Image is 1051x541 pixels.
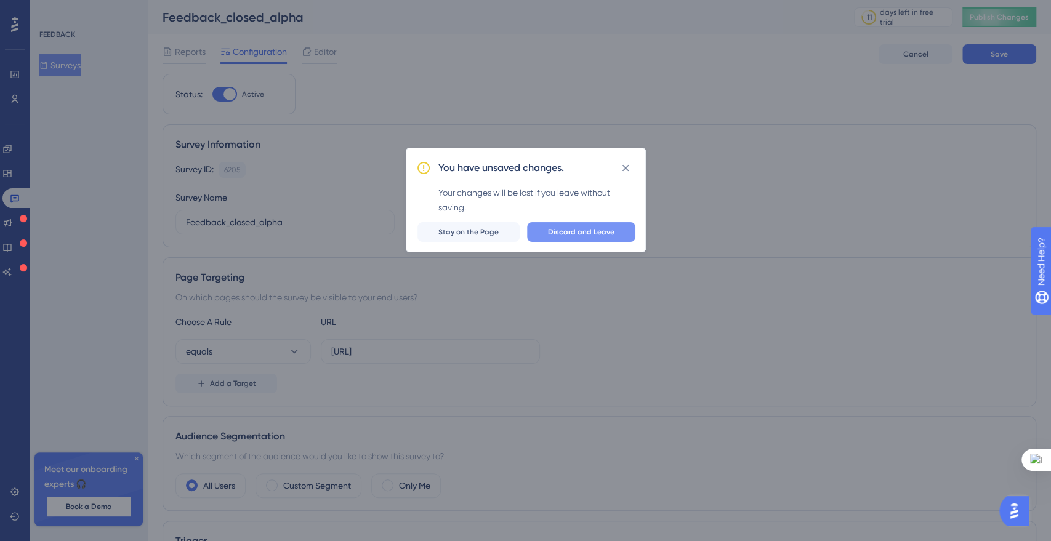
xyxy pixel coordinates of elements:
[438,227,499,237] span: Stay on the Page
[548,227,614,237] span: Discard and Leave
[438,161,564,175] h2: You have unsaved changes.
[438,185,635,215] div: Your changes will be lost if you leave without saving.
[29,3,77,18] span: Need Help?
[999,492,1036,529] iframe: UserGuiding AI Assistant Launcher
